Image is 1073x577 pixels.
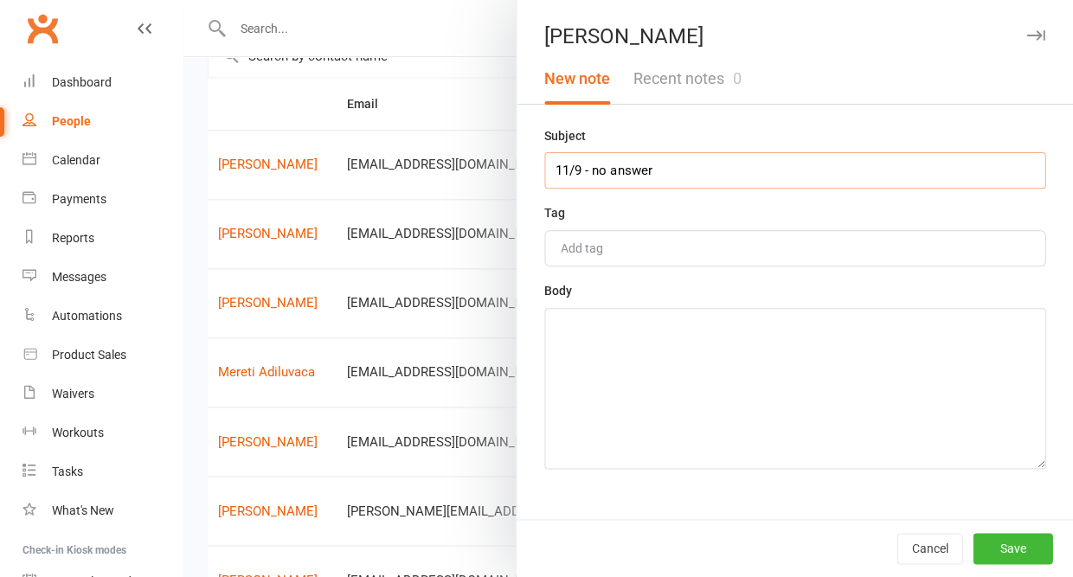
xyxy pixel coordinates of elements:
[21,7,64,50] a: Clubworx
[544,152,1045,189] input: Optional
[544,281,572,300] label: Body
[52,75,112,89] div: Dashboard
[52,231,94,245] div: Reports
[517,24,1073,48] div: [PERSON_NAME]
[52,465,83,478] div: Tasks
[559,238,620,259] input: Add tag
[22,297,183,336] a: Automations
[544,203,565,222] label: Tag
[22,375,183,414] a: Waivers
[896,533,962,564] button: Cancel
[52,503,114,517] div: What's New
[22,102,183,141] a: People
[973,533,1052,564] button: Save
[621,54,752,104] button: Recent notes0
[22,452,183,491] a: Tasks
[52,270,106,284] div: Messages
[544,126,586,145] label: Subject
[22,414,183,452] a: Workouts
[22,180,183,219] a: Payments
[732,69,741,87] span: 0
[533,54,621,104] button: New note
[52,192,106,206] div: Payments
[22,63,183,102] a: Dashboard
[22,219,183,258] a: Reports
[52,114,91,128] div: People
[52,426,104,439] div: Workouts
[22,141,183,180] a: Calendar
[22,491,183,530] a: What's New
[52,348,126,362] div: Product Sales
[52,387,94,401] div: Waivers
[52,309,122,323] div: Automations
[22,258,183,297] a: Messages
[52,153,100,167] div: Calendar
[22,336,183,375] a: Product Sales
